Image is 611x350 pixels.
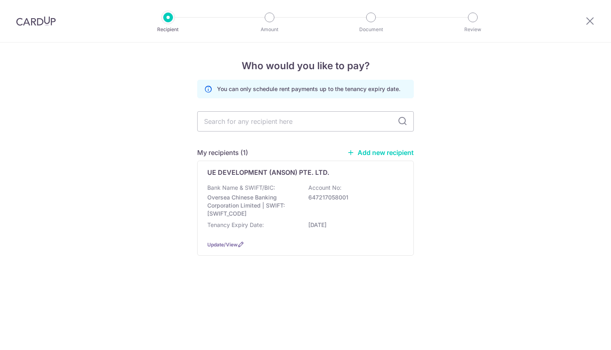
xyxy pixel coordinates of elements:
[207,184,275,192] p: Bank Name & SWIFT/BIC:
[308,221,399,229] p: [DATE]
[341,25,401,34] p: Document
[207,168,329,177] p: UE DEVELOPMENT (ANSON) PTE. LTD.
[138,25,198,34] p: Recipient
[16,16,56,26] img: CardUp
[207,221,264,229] p: Tenancy Expiry Date:
[240,25,299,34] p: Amount
[443,25,503,34] p: Review
[207,242,238,248] a: Update/View
[197,59,414,73] h4: Who would you like to pay?
[197,111,414,132] input: Search for any recipient here
[347,148,414,157] a: Add new recipient
[207,193,298,218] p: Oversea Chinese Banking Corporation Limited | SWIFT: [SWIFT_CODE]
[308,184,341,192] p: Account No:
[197,148,248,157] h5: My recipients (1)
[308,193,399,202] p: 647217058001
[217,85,400,93] p: You can only schedule rent payments up to the tenancy expiry date.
